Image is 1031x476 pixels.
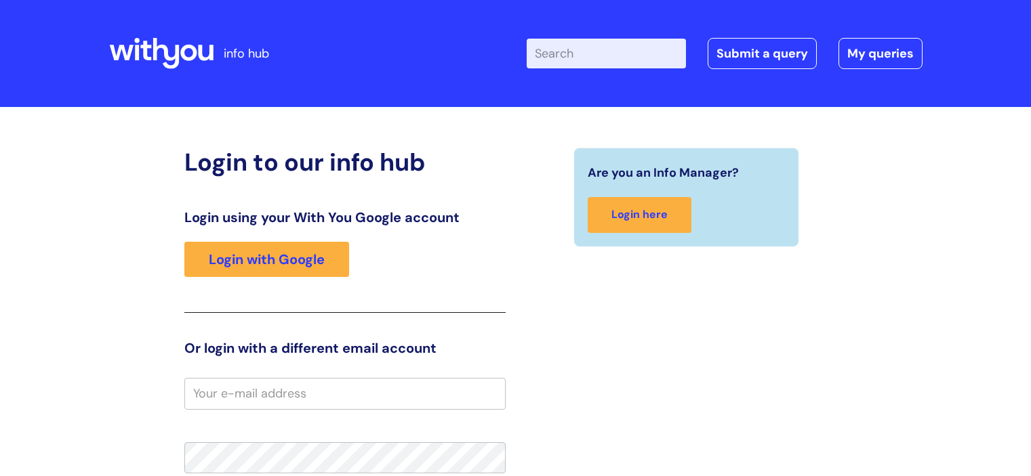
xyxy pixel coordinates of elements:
[184,148,506,177] h2: Login to our info hub
[184,209,506,225] h3: Login using your With You Google account
[588,197,691,233] a: Login here
[184,340,506,356] h3: Or login with a different email account
[224,43,269,64] p: info hub
[588,162,739,183] span: Are you an Info Manager?
[184,242,349,277] a: Login with Google
[527,39,686,68] input: Search
[184,378,506,409] input: Your e-mail address
[708,38,817,69] a: Submit a query
[838,38,923,69] a: My queries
